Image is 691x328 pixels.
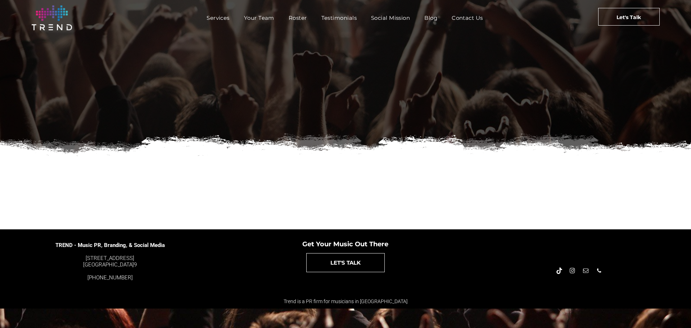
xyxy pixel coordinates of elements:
[32,5,72,30] img: logo
[83,255,134,268] font: [STREET_ADDRESS] [GEOGRAPHIC_DATA]
[281,13,314,23] a: Roster
[330,253,361,272] span: LET'S TALK
[83,255,134,268] a: [STREET_ADDRESS][GEOGRAPHIC_DATA]
[364,13,417,23] a: Social Mission
[617,8,641,26] span: Let's Talk
[173,172,518,226] iframe: Form 0
[555,267,563,277] a: Tiktok
[655,293,691,328] iframe: Chat Widget
[569,267,577,277] a: instagram
[417,13,444,23] a: Blog
[595,267,603,277] a: phone
[87,274,133,281] a: [PHONE_NUMBER]
[314,13,364,23] a: Testimonials
[598,8,660,26] a: Let's Talk
[582,267,590,277] a: email
[55,242,165,248] span: TREND - Music PR, Branding, & Social Media
[306,253,385,272] a: LET'S TALK
[199,13,237,23] a: Services
[237,13,281,23] a: Your Team
[55,255,165,268] div: 9
[284,298,407,304] span: Trend is a PR firm for musicians in [GEOGRAPHIC_DATA]
[302,240,388,248] span: Get Your Music Out There
[444,13,490,23] a: Contact Us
